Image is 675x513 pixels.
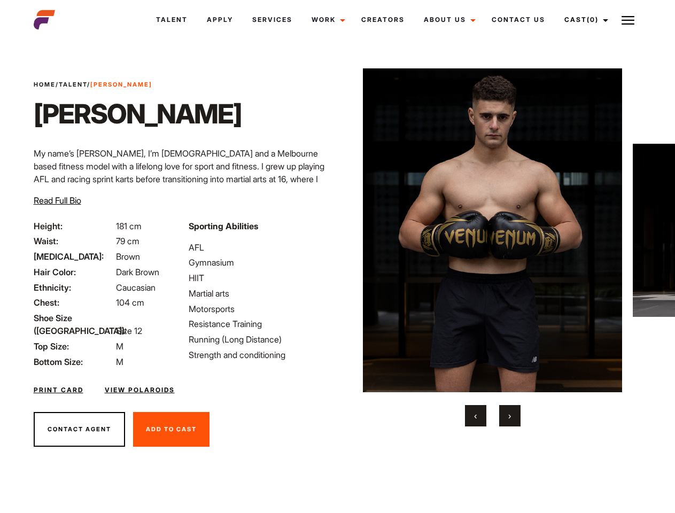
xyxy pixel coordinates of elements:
span: Height: [34,220,114,232]
span: Shoe Size ([GEOGRAPHIC_DATA]): [34,312,114,337]
span: Brown [116,251,140,262]
span: / / [34,80,152,89]
span: Top Size: [34,340,114,353]
li: AFL [189,241,331,254]
span: M [116,356,123,367]
li: Gymnasium [189,256,331,269]
span: Chest: [34,296,114,309]
li: Strength and conditioning [189,348,331,361]
span: 104 cm [116,297,144,308]
button: Contact Agent [34,412,125,447]
span: 181 cm [116,221,142,231]
span: Next [508,410,511,421]
button: Add To Cast [133,412,210,447]
span: Read Full Bio [34,195,81,206]
img: cropped-aefm-brand-fav-22-square.png [34,9,55,30]
span: Hair Color: [34,266,114,278]
span: Waist: [34,235,114,247]
span: Previous [474,410,477,421]
li: HIIT [189,271,331,284]
span: Caucasian [116,282,156,293]
span: 79 cm [116,236,139,246]
span: Size 12 [116,325,142,336]
a: Contact Us [482,5,555,34]
a: Talent [146,5,197,34]
span: Add To Cast [146,425,197,433]
span: (0) [587,15,599,24]
li: Motorsports [189,302,331,315]
a: Work [302,5,352,34]
a: View Polaroids [105,385,175,395]
a: Services [243,5,302,34]
span: M [116,341,123,352]
span: Ethnicity: [34,281,114,294]
a: Print Card [34,385,83,395]
a: Apply [197,5,243,34]
li: Martial arts [189,287,331,300]
a: Talent [59,81,87,88]
a: About Us [414,5,482,34]
a: Home [34,81,56,88]
span: Dark Brown [116,267,159,277]
img: Burger icon [622,14,634,27]
li: Resistance Training [189,317,331,330]
p: My name’s [PERSON_NAME], I’m [DEMOGRAPHIC_DATA] and a Melbourne based fitness model with a lifelo... [34,147,331,262]
h1: [PERSON_NAME] [34,98,242,130]
strong: [PERSON_NAME] [90,81,152,88]
strong: Sporting Abilities [189,221,258,231]
a: Cast(0) [555,5,615,34]
span: [MEDICAL_DATA]: [34,250,114,263]
button: Read Full Bio [34,194,81,207]
span: Bottom Size: [34,355,114,368]
li: Running (Long Distance) [189,333,331,346]
a: Creators [352,5,414,34]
